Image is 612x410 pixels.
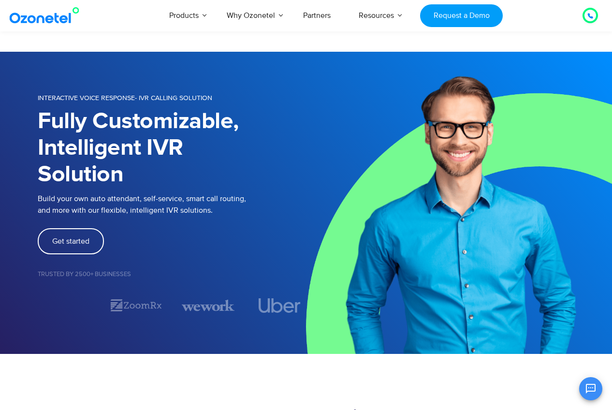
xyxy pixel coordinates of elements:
span: Get started [52,237,89,245]
div: 3 / 7 [182,297,234,314]
button: Open chat [579,377,602,400]
img: uber [259,298,301,313]
p: Build your own auto attendant, self-service, smart call routing, and more with our flexible, inte... [38,193,306,216]
h1: Fully Customizable, Intelligent IVR Solution [38,108,306,188]
h5: Trusted by 2500+ Businesses [38,271,306,278]
div: Image Carousel [38,297,306,314]
div: 1 / 7 [38,300,90,311]
a: Get started [38,228,104,254]
div: 2 / 7 [110,297,162,314]
img: wework [182,297,234,314]
img: zoomrx [110,297,162,314]
div: 4 / 7 [253,298,306,313]
span: INTERACTIVE VOICE RESPONSE- IVR Calling Solution [38,94,212,102]
a: Request a Demo [420,4,503,27]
